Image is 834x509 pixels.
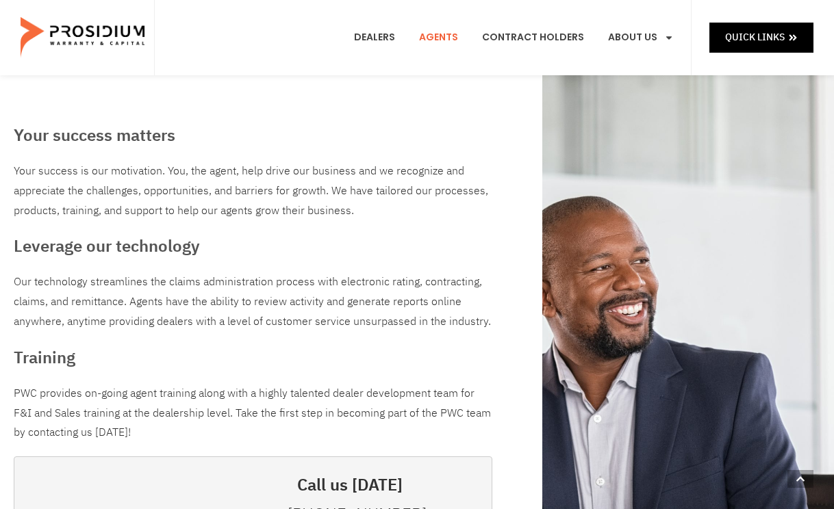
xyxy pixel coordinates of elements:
a: Dealers [344,12,405,63]
h3: Your success matters [14,123,492,148]
a: Contract Holders [472,12,594,63]
a: Agents [409,12,468,63]
a: Quick Links [709,23,813,52]
div: PWC provides on-going agent training along with a highly talented dealer development team for F&I... [14,384,492,443]
h3: Leverage our technology [14,234,492,259]
div: Our technology streamlines the claims administration process with electronic rating, contracting,... [14,272,492,331]
span: Quick Links [725,29,785,46]
div: Your success is our motivation. You, the agent, help drive our business and we recognize and appr... [14,161,492,220]
h3: Training [14,345,492,370]
a: About Us [598,12,684,63]
nav: Menu [344,12,684,63]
